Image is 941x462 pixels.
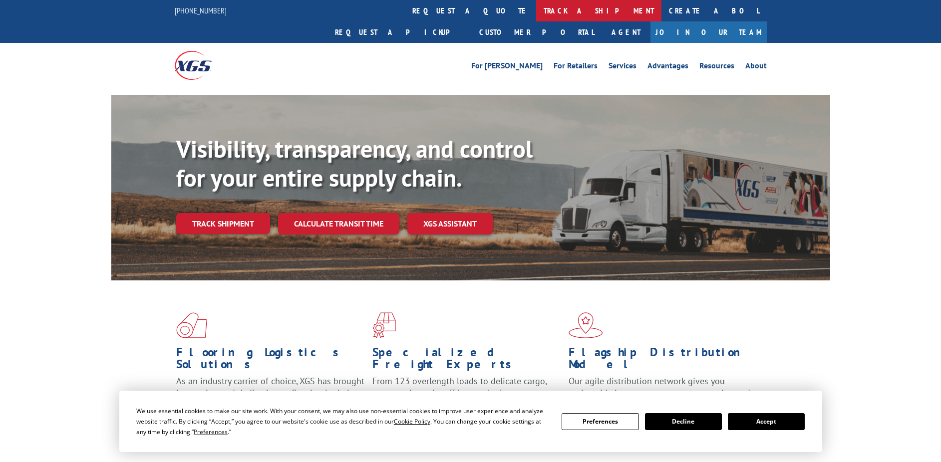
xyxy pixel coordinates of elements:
a: Customer Portal [472,21,602,43]
span: Preferences [194,428,228,436]
span: Our agile distribution network gives you nationwide inventory management on demand. [569,375,752,399]
a: Advantages [647,62,688,73]
button: Accept [728,413,805,430]
a: [PHONE_NUMBER] [175,5,227,15]
span: As an industry carrier of choice, XGS has brought innovation and dedication to flooring logistics... [176,375,364,411]
a: Join Our Team [650,21,767,43]
a: Resources [699,62,734,73]
span: Cookie Policy [394,417,430,426]
a: For [PERSON_NAME] [471,62,543,73]
a: Track shipment [176,213,270,234]
button: Decline [645,413,722,430]
a: For Retailers [554,62,598,73]
div: Cookie Consent Prompt [119,391,822,452]
a: Agent [602,21,650,43]
img: xgs-icon-total-supply-chain-intelligence-red [176,312,207,338]
a: Services [609,62,636,73]
a: XGS ASSISTANT [407,213,493,234]
h1: Flagship Distribution Model [569,346,757,375]
button: Preferences [562,413,638,430]
a: Request a pickup [327,21,472,43]
p: From 123 overlength loads to delicate cargo, our experienced staff knows the best way to move you... [372,375,561,420]
h1: Specialized Freight Experts [372,346,561,375]
a: About [745,62,767,73]
b: Visibility, transparency, and control for your entire supply chain. [176,133,533,193]
div: We use essential cookies to make our site work. With your consent, we may also use non-essential ... [136,406,550,437]
img: xgs-icon-flagship-distribution-model-red [569,312,603,338]
h1: Flooring Logistics Solutions [176,346,365,375]
a: Calculate transit time [278,213,399,234]
img: xgs-icon-focused-on-flooring-red [372,312,396,338]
